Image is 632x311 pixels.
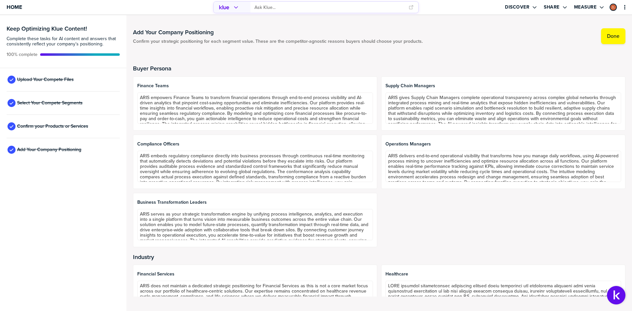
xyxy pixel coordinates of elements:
[385,142,621,147] span: Operations Managers
[137,272,373,277] span: Financial Services
[607,286,625,304] button: Open Support Center
[17,124,88,129] span: Confirm your Products or Services
[7,52,38,57] span: Active
[7,36,120,47] span: Complete these tasks for AI content and answers that consistently reflect your company’s position...
[133,254,625,260] h2: Industry
[7,26,120,32] h3: Keep Optimizing Klue Content!
[574,4,597,10] label: Measure
[505,4,529,10] label: Discover
[137,209,373,240] textarea: ARIS serves as your strategic transformation engine by unifying process intelligence, analytics, ...
[17,77,74,82] span: Upload Your Compete Files
[610,4,617,11] div: Zev Lewis
[137,200,373,205] span: Business Transformation Leaders
[610,4,616,10] img: ac5ee67028a11028e2d3734a898bf3a4-sml.png
[133,39,423,44] span: Confirm your strategic positioning for each segment value. These are the competitor-agnostic reas...
[133,65,625,72] h2: Buyer Persona
[385,272,621,277] span: Healthcare
[7,4,22,10] span: Home
[607,33,619,39] label: Done
[137,92,373,124] textarea: ARIS empowers Finance Teams to transform financial operations through end-to-end process visibili...
[385,83,621,89] span: Supply Chain Managers
[254,2,405,13] input: Ask Klue...
[133,28,423,36] h1: Add Your Company Positioning
[137,83,373,89] span: Finance Teams
[609,3,618,12] a: Edit Profile
[137,151,373,182] textarea: ARIS embeds regulatory compliance directly into business processes through continuous real-time m...
[601,28,625,44] button: Done
[385,92,621,124] textarea: ARIS gives Supply Chain Managers complete operational transparency across complex global networks...
[17,100,83,106] span: Select Your Compete Segments
[385,151,621,182] textarea: ARIS delivers end-to-end operational visibility that transforms how you manage daily workflows, u...
[137,142,373,147] span: Compliance Officers
[17,147,81,152] span: Add Your Company Positioning
[544,4,560,10] label: Share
